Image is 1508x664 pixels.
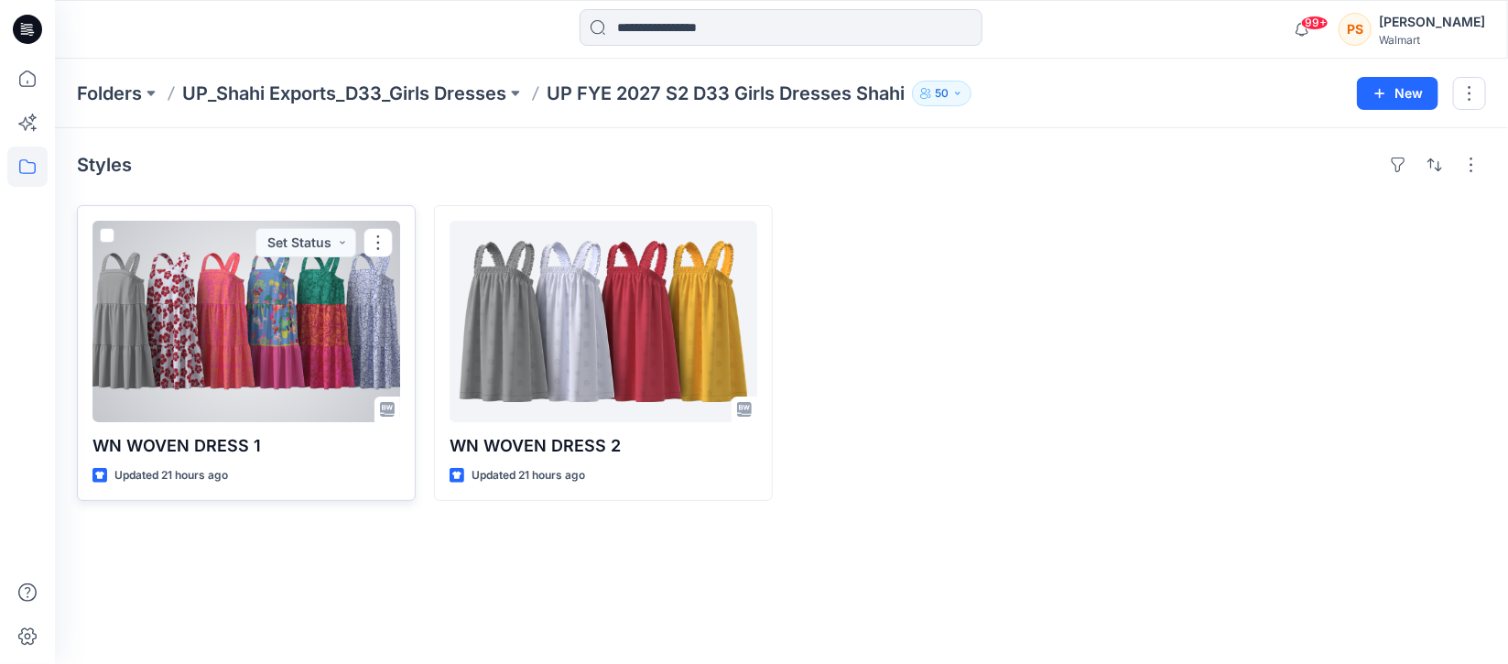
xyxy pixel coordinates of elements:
[547,81,905,106] p: UP FYE 2027 S2 D33 Girls Dresses Shahi
[1301,16,1329,30] span: 99+
[472,466,585,485] p: Updated 21 hours ago
[935,83,949,103] p: 50
[77,154,132,176] h4: Styles
[450,221,757,422] a: WN WOVEN DRESS 2
[912,81,971,106] button: 50
[114,466,228,485] p: Updated 21 hours ago
[450,433,757,459] p: WN WOVEN DRESS 2
[1357,77,1438,110] button: New
[77,81,142,106] a: Folders
[92,221,400,422] a: WN WOVEN DRESS 1
[1339,13,1372,46] div: PS
[92,433,400,459] p: WN WOVEN DRESS 1
[182,81,506,106] a: UP_Shahi Exports_D33_Girls Dresses
[1379,11,1485,33] div: [PERSON_NAME]
[1379,33,1485,47] div: Walmart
